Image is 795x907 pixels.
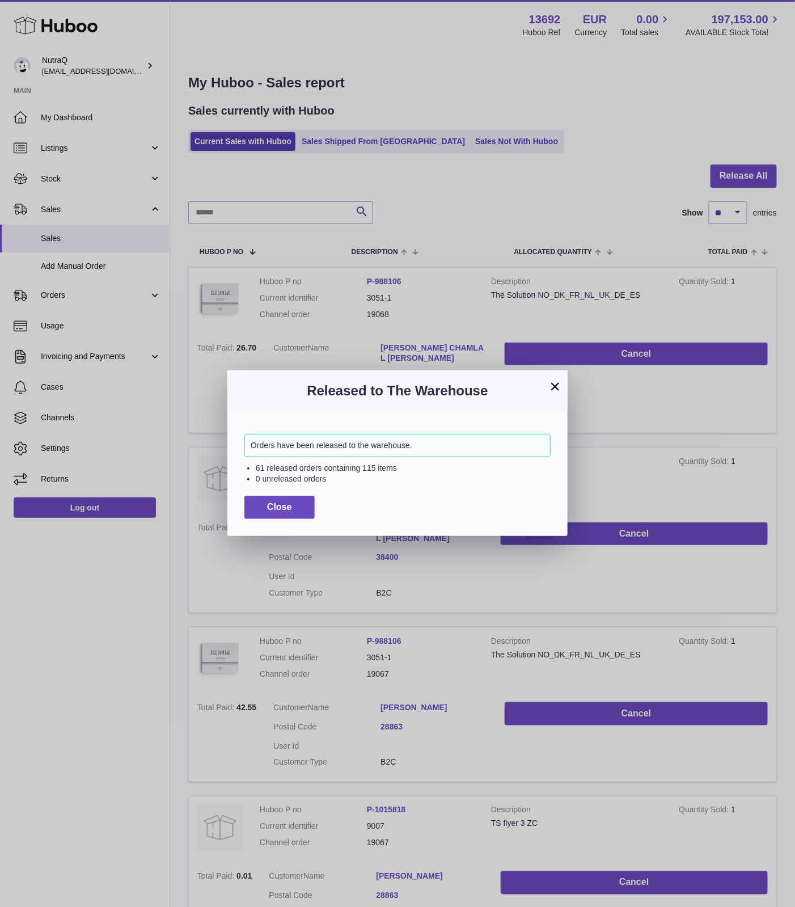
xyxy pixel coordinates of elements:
li: 0 unreleased orders [256,474,551,484]
span: Close [267,502,292,512]
button: Close [244,496,315,519]
button: × [548,379,562,393]
h3: Released to The Warehouse [244,382,551,400]
div: Orders have been released to the warehouse. [244,434,551,457]
li: 61 released orders containing 115 items [256,463,551,474]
